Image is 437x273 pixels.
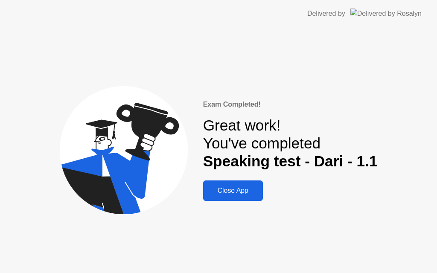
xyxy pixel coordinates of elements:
img: Delivered by Rosalyn [350,9,422,18]
b: Speaking test - Dari - 1.1 [203,153,378,169]
button: Close App [203,180,263,201]
div: Close App [206,187,260,195]
div: Great work! You've completed [203,116,378,171]
div: Exam Completed! [203,99,378,110]
div: Delivered by [307,9,345,19]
